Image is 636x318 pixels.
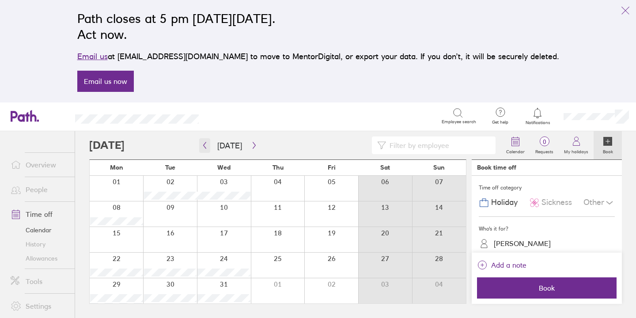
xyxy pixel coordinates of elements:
div: Who's it for? [479,222,615,235]
span: Add a note [491,258,526,272]
label: Requests [530,147,559,155]
span: Mon [110,164,123,171]
label: Book [598,147,618,155]
a: Allowances [4,251,75,265]
a: Tools [4,273,75,290]
button: [DATE] [210,138,249,153]
span: Employee search [442,119,476,125]
a: People [4,181,75,198]
label: My holidays [559,147,594,155]
span: Thu [273,164,284,171]
div: Other [583,194,615,211]
div: [PERSON_NAME] [494,239,551,248]
span: Notifications [523,120,552,125]
span: Tue [165,164,175,171]
a: +2 more [197,303,250,311]
input: Filter by employee [386,137,490,154]
span: Sat [380,164,390,171]
div: Book time off [477,164,516,171]
a: Book [594,131,622,159]
a: Email us now [77,71,134,92]
a: +3 more [197,277,250,285]
span: Sun [433,164,445,171]
a: Overview [4,156,75,174]
a: Email us [77,52,108,61]
a: History [4,237,75,251]
span: Book [483,284,610,292]
a: 0Requests [530,131,559,159]
div: Time off category [479,181,615,194]
a: My holidays [559,131,594,159]
p: at [EMAIL_ADDRESS][DOMAIN_NAME] to move to MentorDigital, or export your data. If you don’t, it w... [77,50,559,63]
span: Wed [217,164,231,171]
span: 0 [530,138,559,145]
button: Book [477,277,617,299]
a: Calendar [501,131,530,159]
span: Get help [486,120,515,125]
a: Notifications [523,107,552,125]
span: Holiday [491,198,518,207]
h2: Path closes at 5 pm [DATE][DATE]. Act now. [77,11,559,42]
a: Settings [4,297,75,315]
span: Fri [328,164,336,171]
a: Time off [4,205,75,223]
a: Calendar [4,223,75,237]
button: Add a note [477,258,526,272]
span: Sickness [541,198,572,207]
label: Calendar [501,147,530,155]
div: Search [223,112,245,120]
